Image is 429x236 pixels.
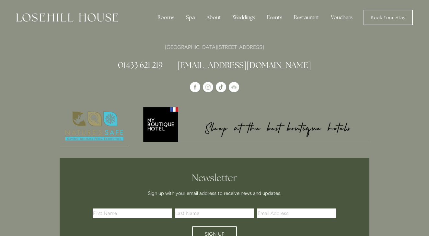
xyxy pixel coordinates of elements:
a: TikTok [216,82,226,92]
a: [EMAIL_ADDRESS][DOMAIN_NAME] [177,60,311,70]
div: Rooms [152,11,180,24]
div: Events [261,11,287,24]
div: Restaurant [289,11,324,24]
img: Nature's Safe - Logo [60,106,129,147]
input: Last Name [175,208,254,218]
div: About [201,11,226,24]
input: First Name [93,208,172,218]
p: Sign up with your email address to receive news and updates. [95,189,334,197]
a: 01433 621 219 [118,60,163,70]
a: TripAdvisor [229,82,239,92]
img: My Boutique Hotel - Logo [140,106,370,142]
a: Losehill House Hotel & Spa [190,82,200,92]
img: Losehill House [16,13,118,22]
div: Spa [181,11,200,24]
a: Vouchers [326,11,358,24]
div: Weddings [227,11,260,24]
a: Instagram [203,82,213,92]
a: Book Your Stay [364,10,413,25]
h2: Newsletter [95,172,334,184]
input: Email Address [257,208,336,218]
p: [GEOGRAPHIC_DATA][STREET_ADDRESS] [60,43,369,51]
